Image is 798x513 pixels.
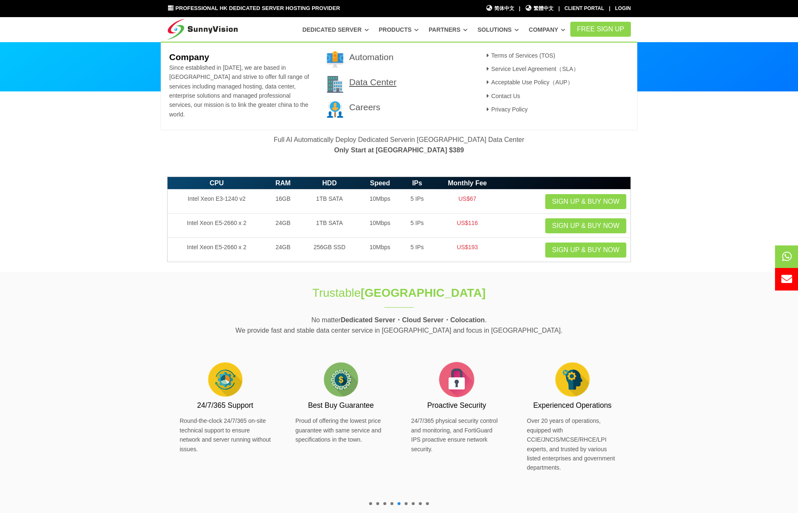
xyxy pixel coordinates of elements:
a: 简体中文 [485,5,514,13]
strong: [GEOGRAPHIC_DATA] [361,286,485,299]
li: | [519,5,520,13]
a: Client Portal [564,5,604,11]
td: 5 IPs [401,238,433,262]
img: flat-ai.png [551,359,593,400]
p: Proud of offering the lowest price guarantee with same service and specifications in the town. [295,416,386,444]
td: Intel Xeon E3-1240 v2 [168,190,266,214]
a: Terms of Services (TOS) [484,52,555,59]
th: Speed [359,177,402,190]
h3: Best Buy Guarantee [295,400,386,411]
img: 002-town.png [327,76,343,93]
strong: Dedicated Server・Cloud Server・Colocation [341,316,485,323]
a: Login [615,5,631,11]
h1: Trustable [260,285,538,301]
a: Contact Us [484,93,520,99]
a: Partners [429,22,468,37]
td: US$116 [433,214,501,238]
p: 24/7/365 physical security control and monitoring, and FortiGuard IPS proactive ensure network se... [411,416,502,454]
h3: Proactive Security [411,400,502,411]
a: Sign up & Buy Now [545,243,626,258]
a: Sign up & Buy Now [545,218,626,233]
p: Full AI Automatically Deploy Dedicated Serverin [GEOGRAPHIC_DATA] Data Center [167,134,631,156]
img: flat-price.png [320,359,362,400]
td: 1TB SATA [300,190,359,214]
li: | [609,5,610,13]
p: Round-the-clock 24/7/365 on-site technical support to ensure network and server running without i... [180,416,271,454]
th: Monthly Fee [433,177,501,190]
td: Intel Xeon E5-2660 x 2 [168,238,266,262]
a: Acceptable Use Policy（AUP） [484,79,573,86]
td: 10Mbps [359,190,402,214]
th: IPs [401,177,433,190]
a: Products [379,22,419,37]
a: FREE Sign Up [570,22,631,37]
strong: Only Start at [GEOGRAPHIC_DATA] $389 [334,147,464,154]
li: | [558,5,559,13]
span: Since established in [DATE], we are based in [GEOGRAPHIC_DATA] and strive to offer full range of ... [169,64,309,118]
td: 16GB [266,190,300,214]
h3: Experienced Operations [527,400,618,411]
img: 003-research.png [327,101,343,118]
th: HDD [300,177,359,190]
a: Company [529,22,566,37]
td: US$67 [433,190,501,214]
p: No matter . We provide fast and stable data center service in [GEOGRAPHIC_DATA] and focus in [GEO... [167,315,631,336]
a: 繁體中文 [525,5,554,13]
a: Data Center [349,77,396,87]
td: 10Mbps [359,214,402,238]
td: US$193 [433,238,501,262]
a: Privacy Policy [484,106,528,113]
img: flat-cog-cycle.png [204,359,246,400]
a: Solutions [478,22,519,37]
h3: 24/7/365 Support [180,400,271,411]
a: Sign up & Buy Now [545,194,626,209]
td: 24GB [266,214,300,238]
td: 5 IPs [401,214,433,238]
p: Over 20 years of operations, equipped with CCIE/JNCIS/MCSE/RHCE/LPI experts, and trusted by vario... [527,416,618,472]
td: Intel Xeon E5-2660 x 2 [168,214,266,238]
th: CPU [168,177,266,190]
td: 24GB [266,238,300,262]
td: 256GB SSD [300,238,359,262]
a: Service Level Agreement（SLA） [484,66,579,72]
td: 10Mbps [359,238,402,262]
div: Company [161,42,637,130]
img: flat-security.png [436,359,478,400]
span: Professional HK Dedicated Server Hosting Provider [175,5,340,11]
td: 1TB SATA [300,214,359,238]
img: 001-brand.png [327,51,343,68]
a: Dedicated Server [302,22,369,37]
a: Careers [349,102,381,112]
th: RAM [266,177,300,190]
td: 5 IPs [401,190,433,214]
b: Company [169,52,209,62]
a: Automation [349,52,394,62]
